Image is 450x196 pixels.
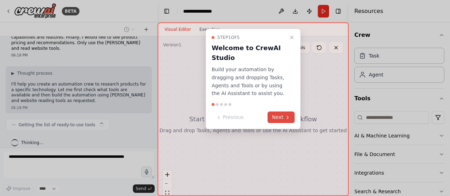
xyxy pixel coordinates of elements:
[288,33,296,42] button: Close walkthrough
[268,111,295,123] button: Next
[212,43,286,63] h3: Welcome to CrewAI Studio
[212,66,286,97] p: Build your automation by dragging and dropping Tasks, Agents and Tools or by using the AI Assista...
[217,35,240,40] span: Step 1 of 5
[162,6,172,16] button: Hide left sidebar
[212,111,248,123] button: Previous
